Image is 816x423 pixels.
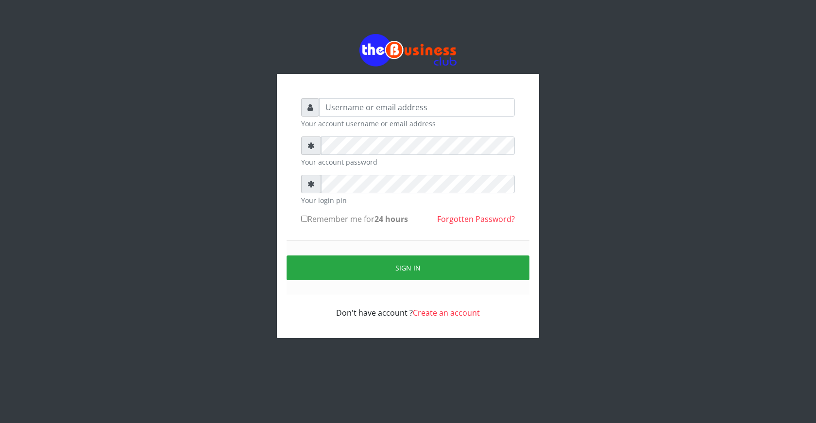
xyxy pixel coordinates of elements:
[437,214,515,224] a: Forgotten Password?
[301,157,515,167] small: Your account password
[301,118,515,129] small: Your account username or email address
[301,213,408,225] label: Remember me for
[287,255,529,280] button: Sign in
[413,307,480,318] a: Create an account
[319,98,515,117] input: Username or email address
[374,214,408,224] b: 24 hours
[301,195,515,205] small: Your login pin
[301,295,515,319] div: Don't have account ?
[301,216,307,222] input: Remember me for24 hours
